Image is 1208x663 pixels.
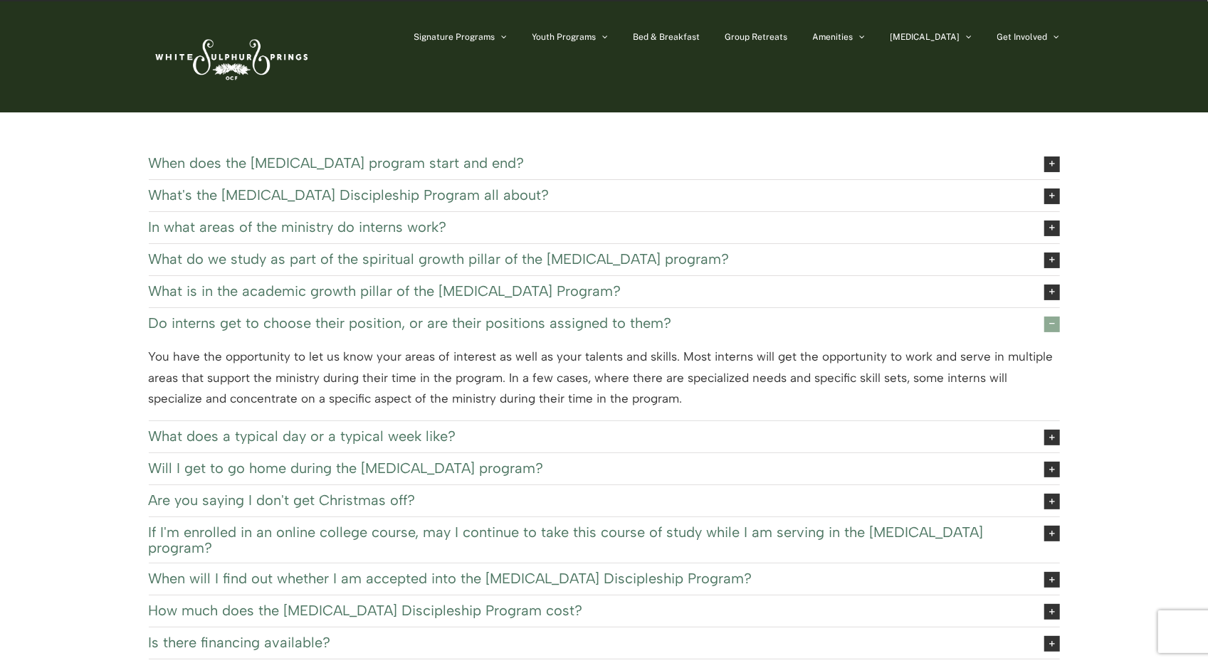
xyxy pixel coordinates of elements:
[149,339,1060,420] div: You have the opportunity to let us know your areas of interest as well as your talents and skills...
[149,517,1060,563] a: If I'm enrolled in an online college course, may I continue to take this course of study while I ...
[414,33,495,41] span: Signature Programs
[414,1,508,73] a: Signature Programs
[149,155,1022,171] span: When does the [MEDICAL_DATA] program start and end?
[149,603,1022,618] span: How much does the [MEDICAL_DATA] Discipleship Program cost?
[149,251,1022,267] span: What do we study as part of the spiritual growth pillar of the [MEDICAL_DATA] program?
[149,23,312,90] img: White Sulphur Springs Logo
[149,492,1022,508] span: Are you saying I don't get Christmas off?
[532,1,609,73] a: Youth Programs
[149,276,1060,307] a: What is in the academic growth pillar of the [MEDICAL_DATA] Program?
[891,33,960,41] span: [MEDICAL_DATA]
[149,571,1022,586] span: When will I find out whether I am accepted into the [MEDICAL_DATA] Discipleship Program?
[149,421,1060,452] a: What does a typical day or a typical week like?
[891,1,972,73] a: [MEDICAL_DATA]
[149,219,1022,235] span: In what areas of the ministry do interns work?
[149,563,1060,595] a: When will I find out whether I am accepted into the [MEDICAL_DATA] Discipleship Program?
[149,595,1060,627] a: How much does the [MEDICAL_DATA] Discipleship Program cost?
[414,1,1060,73] nav: Main Menu
[997,1,1060,73] a: Get Involved
[149,315,1022,331] span: Do interns get to choose their position, or are their positions assigned to them?
[813,33,854,41] span: Amenities
[149,453,1060,484] a: Will I get to go home during the [MEDICAL_DATA] program?
[149,283,1022,299] span: What is in the academic growth pillar of the [MEDICAL_DATA] Program?
[149,212,1060,243] a: In what areas of the ministry do interns work?
[634,33,700,41] span: Bed & Breakfast
[149,428,1022,444] span: What does a typical day or a typical week like?
[997,33,1048,41] span: Get Involved
[725,1,788,73] a: Group Retreats
[149,244,1060,275] a: What do we study as part of the spiritual growth pillar of the [MEDICAL_DATA] program?
[532,33,597,41] span: Youth Programs
[149,460,1022,476] span: Will I get to go home during the [MEDICAL_DATA] program?
[149,180,1060,211] a: What's the [MEDICAL_DATA] Discipleship Program all about?
[813,1,866,73] a: Amenities
[149,635,1022,650] span: Is there financing available?
[149,187,1022,203] span: What's the [MEDICAL_DATA] Discipleship Program all about?
[725,33,788,41] span: Group Retreats
[149,308,1060,339] a: Do interns get to choose their position, or are their positions assigned to them?
[634,1,700,73] a: Bed & Breakfast
[149,627,1060,659] a: Is there financing available?
[149,148,1060,179] a: When does the [MEDICAL_DATA] program start and end?
[149,524,1022,556] span: If I'm enrolled in an online college course, may I continue to take this course of study while I ...
[149,485,1060,516] a: Are you saying I don't get Christmas off?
